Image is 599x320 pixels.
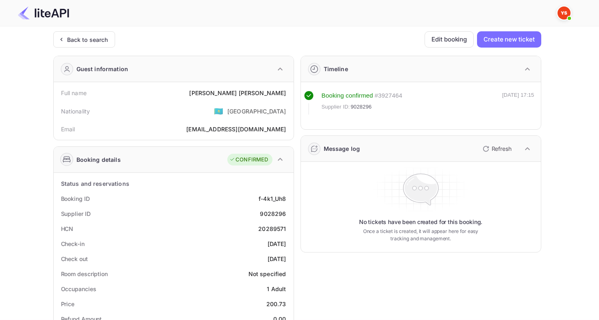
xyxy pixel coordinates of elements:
[67,35,108,44] div: Back to search
[61,89,87,97] div: Full name
[189,89,286,97] div: [PERSON_NAME] [PERSON_NAME]
[61,270,108,278] div: Room description
[229,156,268,164] div: CONFIRMED
[324,144,360,153] div: Message log
[502,91,534,115] div: [DATE] 17:15
[61,107,90,115] div: Nationality
[248,270,286,278] div: Not specified
[351,103,372,111] span: 9028296
[61,300,75,308] div: Price
[61,125,75,133] div: Email
[260,209,286,218] div: 9028296
[61,224,74,233] div: HCN
[477,31,541,48] button: Create new ticket
[76,65,129,73] div: Guest information
[18,7,69,20] img: LiteAPI Logo
[61,194,90,203] div: Booking ID
[259,194,286,203] div: f-4k1_Uh8
[61,285,96,293] div: Occupancies
[478,142,515,155] button: Refresh
[268,239,286,248] div: [DATE]
[266,300,286,308] div: 200.73
[268,255,286,263] div: [DATE]
[558,7,571,20] img: Yandex Support
[76,155,121,164] div: Booking details
[425,31,474,48] button: Edit booking
[214,104,223,118] span: United States
[227,107,286,115] div: [GEOGRAPHIC_DATA]
[324,65,348,73] div: Timeline
[258,224,286,233] div: 20289571
[322,103,350,111] span: Supplier ID:
[357,228,485,242] p: Once a ticket is created, it will appear here for easy tracking and management.
[61,255,88,263] div: Check out
[61,209,91,218] div: Supplier ID
[375,91,402,100] div: # 3927464
[359,218,483,226] p: No tickets have been created for this booking.
[61,179,129,188] div: Status and reservations
[186,125,286,133] div: [EMAIL_ADDRESS][DOMAIN_NAME]
[267,285,286,293] div: 1 Adult
[322,91,373,100] div: Booking confirmed
[492,144,512,153] p: Refresh
[61,239,85,248] div: Check-in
